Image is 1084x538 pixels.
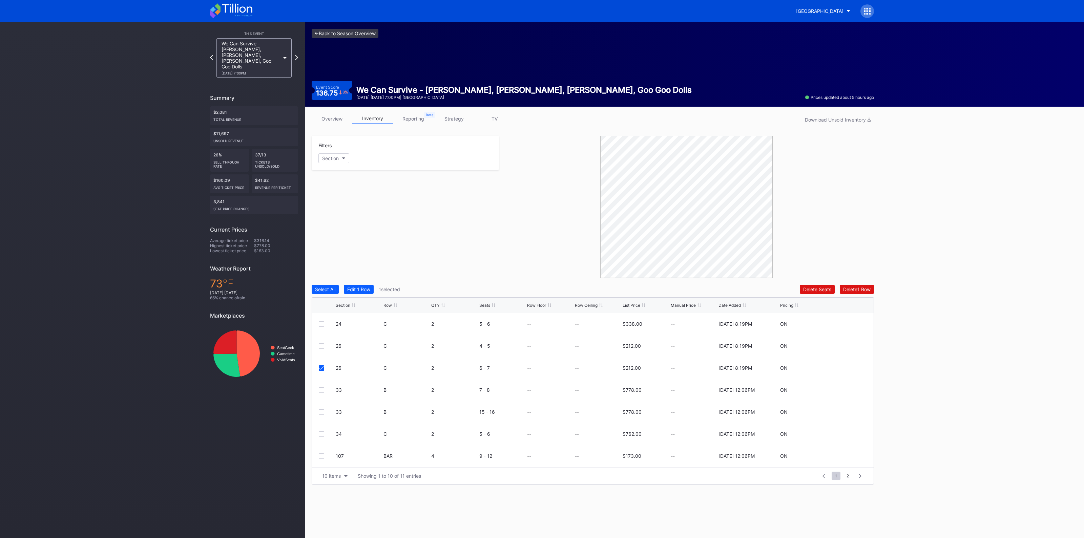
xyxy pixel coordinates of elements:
div: Summary [210,94,298,101]
button: Select All [312,285,339,294]
div: -- [671,387,717,393]
div: 2 [431,343,477,349]
div: Total Revenue [213,115,295,122]
div: $41.62 [252,174,298,193]
div: Manual Price [671,303,696,308]
div: C [383,431,430,437]
div: 10 items [322,473,341,479]
div: $160.09 [210,174,249,193]
div: 26 [336,343,382,349]
div: [DATE] 8:19PM [718,321,752,327]
div: C [383,343,430,349]
div: ON [780,453,788,459]
div: Tickets Unsold/Sold [255,157,295,168]
div: QTY [431,303,440,308]
div: 2 [431,431,477,437]
div: 2 [431,321,477,327]
div: Prices updated about 5 hours ago [805,95,874,100]
div: Highest ticket price [210,243,254,248]
div: -- [575,453,579,459]
div: Select All [315,286,335,292]
div: seat price changes [213,204,295,211]
div: C [383,321,430,327]
div: -- [671,365,717,371]
div: Current Prices [210,226,298,233]
div: 9 - 12 [479,453,525,459]
div: -- [527,409,531,415]
div: We Can Survive - [PERSON_NAME], [PERSON_NAME], [PERSON_NAME], Goo Goo Dolls [356,85,692,95]
div: Pricing [780,303,793,308]
div: $212.00 [623,343,641,349]
div: -- [671,343,717,349]
text: VividSeats [277,358,295,362]
div: $778.00 [623,409,642,415]
div: Sell Through Rate [213,157,246,168]
div: Marketplaces [210,312,298,319]
div: Showing 1 to 10 of 11 entries [358,473,421,479]
a: overview [312,113,352,124]
div: $316.14 [254,238,298,243]
div: 66 % chance of rain [210,295,298,300]
div: 26 [336,365,382,371]
div: -- [575,409,579,415]
a: reporting [393,113,434,124]
a: <-Back to Season Overview [312,29,378,38]
div: -- [575,321,579,327]
div: Delete Seats [803,286,831,292]
div: 107 [336,453,382,459]
div: [DATE] 12:06PM [718,409,755,415]
div: [GEOGRAPHIC_DATA] [796,8,843,14]
button: [GEOGRAPHIC_DATA] [791,5,855,17]
div: Row [383,303,392,308]
div: B [383,409,430,415]
div: BAR [383,453,430,459]
div: [DATE] [DATE] [210,290,298,295]
div: ON [780,387,788,393]
div: $778.00 [254,243,298,248]
div: 33 [336,409,382,415]
div: 37/13 [252,149,298,172]
div: [DATE] 12:06PM [718,431,755,437]
div: ON [780,431,788,437]
div: $762.00 [623,431,642,437]
div: -- [671,453,717,459]
button: Delete Seats [800,285,835,294]
div: Section [336,303,350,308]
div: 33 [336,387,382,393]
div: 2 [431,387,477,393]
div: ON [780,343,788,349]
div: 26% [210,149,249,172]
div: B [383,387,430,393]
div: 3 % [342,90,348,94]
div: -- [575,343,579,349]
div: C [383,365,430,371]
div: Lowest ticket price [210,248,254,253]
div: -- [575,431,579,437]
div: List Price [623,303,640,308]
div: Edit 1 Row [347,286,370,292]
svg: Chart title [210,324,298,383]
div: $11,697 [210,128,298,146]
div: 15 - 16 [479,409,525,415]
a: TV [474,113,515,124]
span: 1 [832,472,840,480]
div: [DATE] 8:19PM [718,365,752,371]
div: $212.00 [623,365,641,371]
div: ON [780,409,788,415]
div: -- [671,409,717,415]
div: $163.00 [254,248,298,253]
div: Download Unsold Inventory [805,117,871,123]
div: [DATE] 8:19PM [718,343,752,349]
div: Date Added [718,303,741,308]
div: -- [671,321,717,327]
span: ℉ [223,277,234,290]
span: 2 [843,472,852,480]
div: Seats [479,303,490,308]
div: -- [527,343,531,349]
div: Revenue per ticket [255,183,295,190]
div: We Can Survive - [PERSON_NAME], [PERSON_NAME], [PERSON_NAME], Goo Goo Dolls [222,41,280,75]
div: Row Floor [527,303,546,308]
div: $338.00 [623,321,642,327]
div: 4 [431,453,477,459]
div: 34 [336,431,382,437]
